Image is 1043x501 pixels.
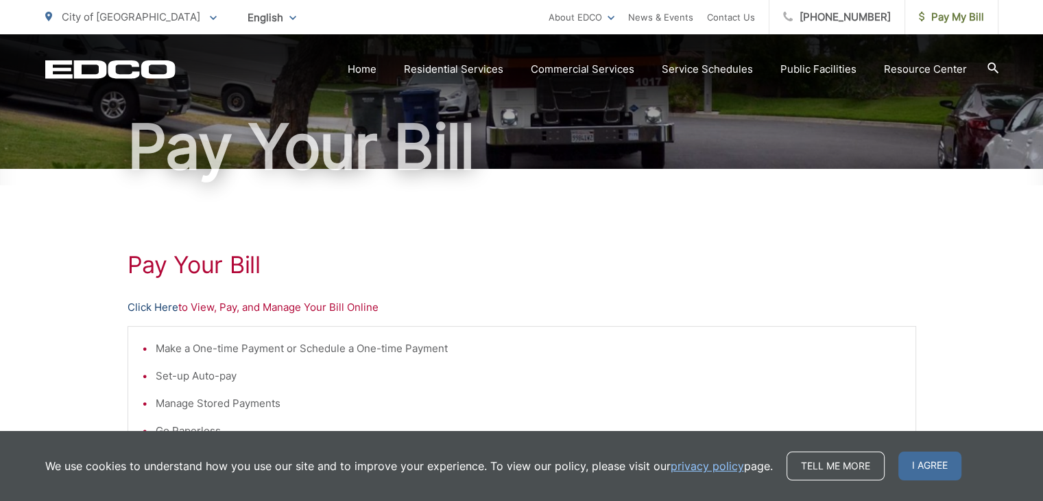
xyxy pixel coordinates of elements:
li: Set-up Auto-pay [156,368,902,384]
a: privacy policy [671,458,744,474]
a: Click Here [128,299,178,316]
a: Residential Services [404,61,503,78]
span: Pay My Bill [919,9,984,25]
h1: Pay Your Bill [45,113,998,181]
p: to View, Pay, and Manage Your Bill Online [128,299,916,316]
a: News & Events [628,9,693,25]
span: City of [GEOGRAPHIC_DATA] [62,10,200,23]
a: Resource Center [884,61,967,78]
a: Home [348,61,376,78]
a: Contact Us [707,9,755,25]
li: Go Paperless [156,423,902,439]
a: About EDCO [549,9,614,25]
a: Public Facilities [780,61,856,78]
p: We use cookies to understand how you use our site and to improve your experience. To view our pol... [45,458,773,474]
span: English [237,5,307,30]
a: Commercial Services [531,61,634,78]
a: Service Schedules [662,61,753,78]
li: Make a One-time Payment or Schedule a One-time Payment [156,340,902,357]
li: Manage Stored Payments [156,395,902,412]
h1: Pay Your Bill [128,251,916,279]
a: EDCD logo. Return to the homepage. [45,60,176,79]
